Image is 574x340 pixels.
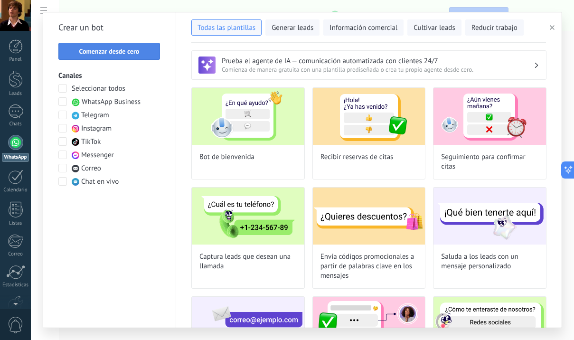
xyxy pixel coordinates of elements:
button: Comenzar desde cero [58,43,160,60]
span: Generar leads [272,23,313,33]
div: Chats [2,121,29,127]
img: Captura leads que desean una llamada [192,188,304,245]
span: Información comercial [329,23,397,33]
div: Panel [2,57,29,63]
span: Chat en vivo [81,177,119,187]
span: Envía códigos promocionales a partir de palabras clave en los mensajes [320,252,418,281]
span: Reducir trabajo [471,23,518,33]
span: Bot de bienvenida [199,152,254,162]
span: Cultivar leads [414,23,455,33]
img: Seguimiento para confirmar citas [433,88,546,145]
span: Messenger [81,151,114,160]
button: Generar leads [265,19,320,36]
img: Bot de bienvenida [192,88,304,145]
span: Captura leads que desean una llamada [199,252,297,271]
img: Recibir reservas de citas [313,88,425,145]
h2: Crear un bot [58,20,160,35]
span: Correo [81,164,101,173]
span: Seleccionar todos [72,84,125,94]
div: Listas [2,220,29,227]
div: WhatsApp [2,153,29,162]
span: Telegram [81,111,109,120]
button: Cultivar leads [407,19,461,36]
h3: Canales [58,71,160,80]
span: Comienza de manera gratuita con una plantilla prediseñada o crea tu propio agente desde cero. [222,66,534,74]
button: Todas las plantillas [191,19,262,36]
span: Seguimiento para confirmar citas [441,152,538,171]
button: Reducir trabajo [465,19,524,36]
span: WhatsApp Business [82,97,141,107]
span: Recibir reservas de citas [320,152,394,162]
div: Estadísticas [2,282,29,288]
img: Saluda a los leads con un mensaje personalizado [433,188,546,245]
span: Saluda a los leads con un mensaje personalizado [441,252,538,271]
span: Instagram [81,124,112,133]
span: Todas las plantillas [198,23,255,33]
h3: Prueba el agente de IA — comunicación automatizada con clientes 24/7 [222,57,534,66]
img: Envía códigos promocionales a partir de palabras clave en los mensajes [313,188,425,245]
span: TikTok [81,137,101,147]
div: Correo [2,251,29,257]
span: Comenzar desde cero [79,48,140,55]
div: Leads [2,91,29,97]
div: Calendario [2,187,29,193]
button: Información comercial [323,19,404,36]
